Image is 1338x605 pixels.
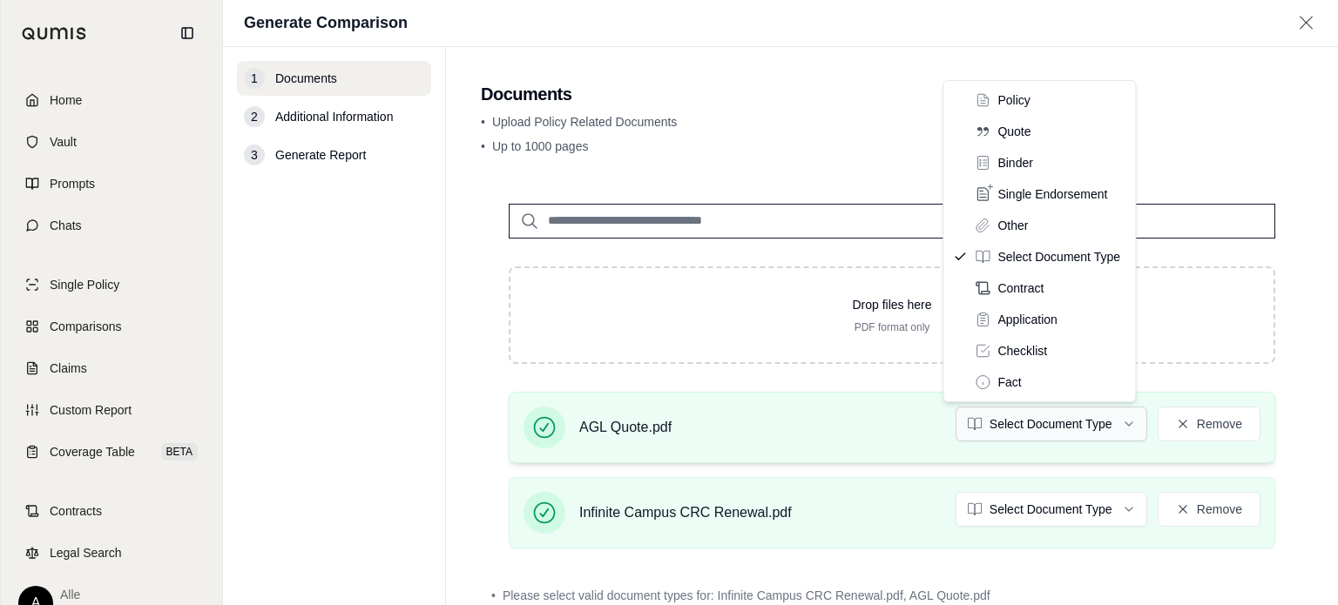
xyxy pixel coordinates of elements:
[997,279,1044,297] span: Contract
[997,217,1028,234] span: Other
[997,373,1021,391] span: Fact
[997,311,1058,328] span: Application
[997,342,1047,360] span: Checklist
[997,154,1032,171] span: Binder
[997,185,1107,203] span: Single Endorsement
[997,248,1120,266] span: Select Document Type
[997,123,1031,140] span: Quote
[997,91,1030,109] span: Policy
